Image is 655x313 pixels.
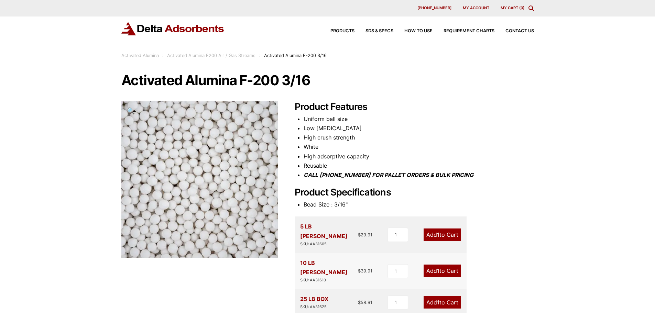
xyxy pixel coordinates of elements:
[393,29,433,33] a: How to Use
[417,6,451,10] span: [PHONE_NUMBER]
[501,5,524,10] a: My Cart (0)
[264,53,327,58] span: Activated Alumina F-200 3/16
[162,53,164,58] span: :
[167,53,255,58] a: Activated Alumina F200 Air / Gas Streams
[304,124,534,133] li: Low [MEDICAL_DATA]
[358,300,361,305] span: $
[121,22,225,35] img: Delta Adsorbents
[304,133,534,142] li: High crush strength
[494,29,534,33] a: Contact Us
[259,53,261,58] span: :
[358,232,361,237] span: $
[304,171,473,178] i: CALL [PHONE_NUMBER] FOR PALLET ORDERS & BULK PRICING
[300,277,358,283] div: SKU: AA31610
[319,29,354,33] a: Products
[424,296,461,309] a: Add1to Cart
[424,265,461,277] a: Add1to Cart
[358,300,372,305] bdi: 58.91
[412,5,457,11] a: [PHONE_NUMBER]
[300,258,358,283] div: 10 LB [PERSON_NAME]
[121,53,159,58] a: Activated Alumina
[463,6,489,10] span: My account
[304,161,534,170] li: Reusable
[354,29,393,33] a: SDS & SPECS
[365,29,393,33] span: SDS & SPECS
[437,267,439,274] span: 1
[444,29,494,33] span: Requirement Charts
[433,29,494,33] a: Requirement Charts
[457,5,495,11] a: My account
[358,268,361,273] span: $
[330,29,354,33] span: Products
[300,294,328,310] div: 25 LB BOX
[295,101,534,113] h2: Product Features
[304,114,534,124] li: Uniform ball size
[121,101,140,120] a: View full-screen image gallery
[300,222,358,247] div: 5 LB [PERSON_NAME]
[521,5,523,10] span: 0
[358,232,372,237] bdi: 29.91
[358,268,372,273] bdi: 39.91
[304,152,534,161] li: High adsorptive capacity
[127,107,135,114] span: 🔍
[437,299,439,306] span: 1
[304,200,534,209] li: Bead Size : 3/16"
[505,29,534,33] span: Contact Us
[437,231,439,238] span: 1
[121,73,534,88] h1: Activated Alumina F-200 3/16
[304,142,534,152] li: White
[295,187,534,198] h2: Product Specifications
[424,228,461,241] a: Add1to Cart
[528,5,534,11] div: Toggle Modal Content
[300,304,328,310] div: SKU: AA31625
[300,241,358,247] div: SKU: AA31605
[404,29,433,33] span: How to Use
